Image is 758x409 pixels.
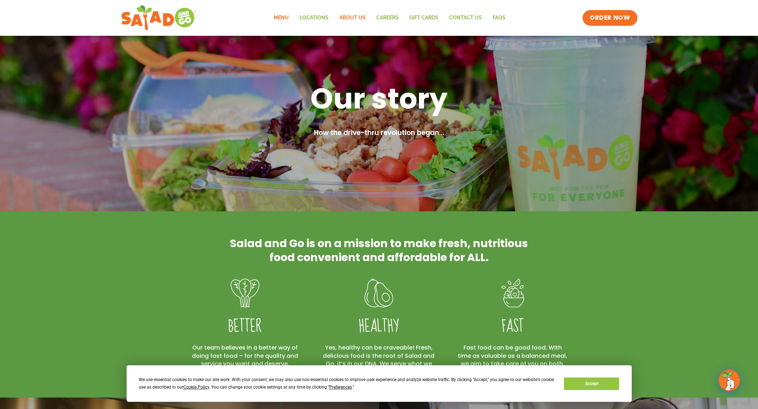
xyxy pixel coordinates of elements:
[487,10,511,26] a: FAQs
[322,317,435,337] h4: Healthy
[268,10,511,26] nav: Menu
[719,370,739,390] img: wpChatIcon
[322,344,435,376] h2: Yes, healthy can be craveable! Fresh, delicious food is the root of Salad and Go, it’s in our DNA...
[590,14,630,22] span: ORDER NOW
[564,377,619,390] button: Accept
[229,236,530,264] h2: Salad and Go is on a mission to make fresh, nutritious food convenient and affordable for ALL.
[371,10,404,26] a: Careers
[183,385,209,390] span: Cookie Policy
[193,128,566,138] h2: How the drive-thru revolution began...
[294,10,334,26] a: Locations
[404,10,444,26] a: GIFT CARDS
[189,317,301,337] h4: Better
[583,10,637,26] a: ORDER NOW
[456,317,569,337] h4: FAST
[444,10,487,26] a: Contact Us
[193,80,566,117] h1: Our story
[334,10,371,26] a: About Us
[268,10,294,26] a: Menu
[139,376,555,391] div: We use essential cookies to make our site work. With your consent, we may also use non-essential ...
[329,385,352,390] span: Preferences
[456,344,569,368] h2: Fast food can be good food. With time as valuable as a balanced meal, we aim to take care of you ...
[127,365,632,402] div: Cookie Consent Prompt
[189,344,301,368] h2: Our team believes in a better way of doing fast food – for the quality and service you want and d...
[121,4,197,32] img: new-SAG-logo-768×292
